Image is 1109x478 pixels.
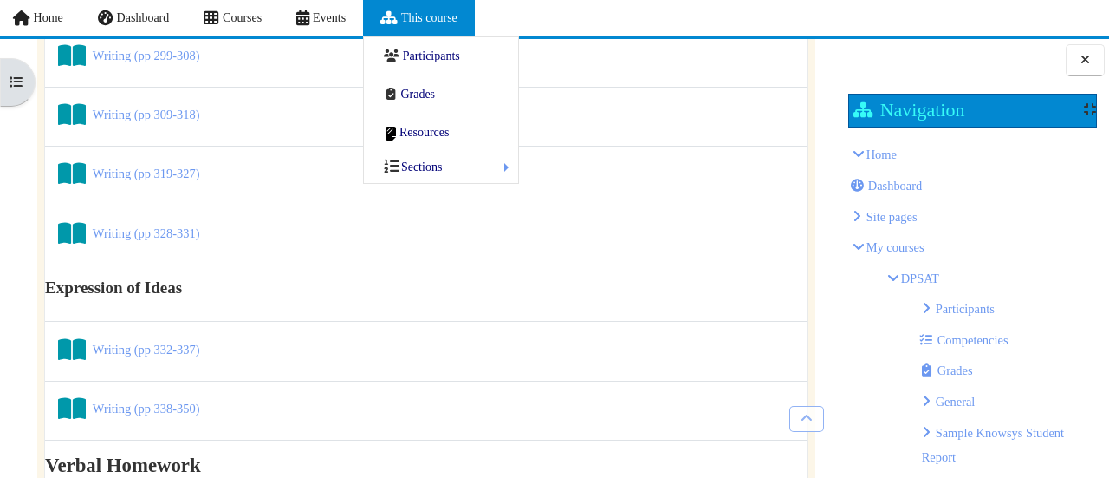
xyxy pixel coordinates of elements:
[400,88,435,101] span: Grades
[853,174,1093,198] li: Dashboard
[866,240,924,254] a: My courses
[45,455,201,476] strong: Verbal Homework
[399,126,450,139] span: Resources
[45,278,182,297] strong: Expression of Ideas
[364,114,518,152] a: Resources
[1084,102,1096,116] div: Show / hide the block
[93,343,200,357] a: Writing (pp 332-337)
[853,205,1093,229] li: Knowsys Educational Services LLC
[364,37,518,75] a: Participants
[401,11,457,24] span: This course
[93,402,200,416] a: Writing (pp 338-350)
[313,11,346,24] span: Events
[364,152,518,183] a: Sections
[922,358,1093,383] li: Grades
[936,395,976,409] a: General
[866,210,918,224] span: Knowsys Educational Services LLC
[93,49,200,62] a: Writing (pp 299-308)
[937,333,1008,347] span: Competencies
[922,297,1093,321] li: Participants
[34,11,63,24] span: Home
[937,363,973,377] span: Grades
[936,302,995,316] a: Participants
[117,11,170,24] span: Dashboard
[920,333,1008,347] a: Competencies
[363,36,519,184] ul: This course
[93,108,200,121] a: Writing (pp 309-318)
[384,127,398,141] img: Page
[384,167,399,167] span: Sections
[384,88,399,100] i: Grades
[93,226,200,240] a: Writing (pp 328-331)
[401,160,442,174] span: Sections
[364,75,518,114] a: GradesGrades
[901,272,939,285] a: DPSAT
[851,179,923,193] a: Dashboard
[93,167,200,180] a: Writing (pp 319-327)
[866,147,897,161] a: Home
[922,328,1093,352] li: Competencies
[868,179,923,193] span: Dashboard
[384,49,399,62] span: Participants
[223,11,262,24] span: Courses
[403,49,460,62] span: Participants
[922,390,1093,414] li: General
[920,363,973,377] a: Grades
[922,421,1093,469] li: Sample Knowsys Student Report
[853,99,965,121] h2: Navigation
[922,426,1064,464] a: Sample Knowsys Student Report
